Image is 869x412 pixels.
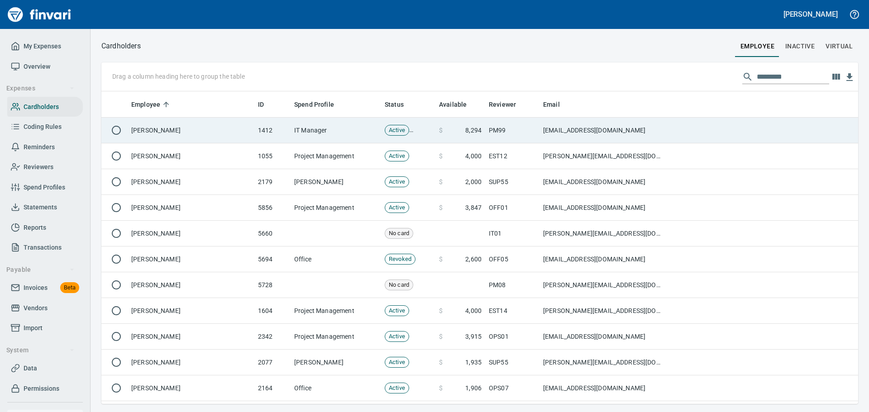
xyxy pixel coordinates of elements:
span: $ [439,306,443,315]
a: Data [7,358,83,379]
span: Active [385,384,409,393]
span: Statements [24,202,57,213]
a: Overview [7,57,83,77]
span: Transactions [24,242,62,253]
span: Cardholders [24,101,59,113]
a: Vendors [7,298,83,318]
span: $ [439,384,443,393]
span: $ [439,358,443,367]
span: $ [439,255,443,264]
span: Active [385,307,409,315]
td: [EMAIL_ADDRESS][DOMAIN_NAME] [540,246,666,272]
td: [EMAIL_ADDRESS][DOMAIN_NAME] [540,195,666,221]
span: 8,294 [465,126,482,135]
td: [PERSON_NAME] [128,118,254,143]
td: Project Management [291,195,381,221]
span: Email [543,99,560,110]
span: Permissions [24,383,59,394]
button: [PERSON_NAME] [781,7,840,21]
span: Beta [60,283,79,293]
td: [PERSON_NAME][EMAIL_ADDRESS][DOMAIN_NAME] [540,221,666,246]
td: [EMAIL_ADDRESS][DOMAIN_NAME] [540,375,666,401]
h5: [PERSON_NAME] [783,9,838,19]
span: $ [439,152,443,161]
span: No card [385,281,413,289]
span: 2,000 [465,177,482,186]
a: Statements [7,197,83,218]
td: [EMAIL_ADDRESS][DOMAIN_NAME] [540,324,666,350]
td: [PERSON_NAME] [128,143,254,169]
td: 2077 [254,350,291,375]
span: Available [439,99,467,110]
td: [PERSON_NAME][EMAIL_ADDRESS][DOMAIN_NAME] [540,298,666,324]
span: Email [543,99,572,110]
td: Office [291,246,381,272]
img: Finvari [5,4,73,25]
span: Revoked [385,255,415,264]
a: Reminders [7,137,83,157]
span: $ [439,203,443,212]
button: Choose columns to display [829,70,843,84]
button: Expenses [3,80,78,97]
span: Employee [131,99,160,110]
span: Expenses [6,83,75,94]
td: Project Management [291,324,381,350]
td: [PERSON_NAME] [128,272,254,298]
td: [PERSON_NAME] [128,350,254,375]
td: [PERSON_NAME] [291,350,381,375]
span: Import [24,322,43,334]
td: Project Management [291,298,381,324]
span: virtual [826,41,853,52]
span: Reminders [24,142,55,153]
span: ID [258,99,264,110]
span: Invoices [24,282,48,294]
td: [EMAIL_ADDRESS][DOMAIN_NAME] [540,169,666,195]
span: Inactive [785,41,815,52]
td: SUP55 [485,169,540,195]
a: Spend Profiles [7,177,83,198]
span: Active [385,126,409,135]
td: 1412 [254,118,291,143]
a: InvoicesBeta [7,278,83,298]
nav: breadcrumb [101,41,141,52]
span: Active [385,332,409,341]
a: Coding Rules [7,117,83,137]
span: No card [385,229,413,238]
span: 1,935 [465,358,482,367]
td: [PERSON_NAME][EMAIL_ADDRESS][DOMAIN_NAME] [540,272,666,298]
td: EST12 [485,143,540,169]
a: My Expenses [7,36,83,57]
span: Reviewer [489,99,516,110]
span: $ [439,126,443,135]
span: ID [258,99,276,110]
td: 5694 [254,246,291,272]
td: [PERSON_NAME] [128,375,254,401]
td: 1055 [254,143,291,169]
span: Available [439,99,478,110]
td: 5856 [254,195,291,221]
td: [PERSON_NAME] [128,298,254,324]
span: My Expenses [24,41,61,52]
span: 3,915 [465,332,482,341]
td: 2179 [254,169,291,195]
span: 4,000 [465,306,482,315]
td: OPS07 [485,375,540,401]
span: Mailed [409,126,434,135]
span: Payable [6,264,75,275]
a: Reviewers [7,157,83,177]
td: 1604 [254,298,291,324]
a: Import [7,318,83,338]
td: [PERSON_NAME] [128,324,254,350]
td: IT01 [485,221,540,246]
span: $ [439,332,443,341]
td: [PERSON_NAME][EMAIL_ADDRESS][DOMAIN_NAME] [540,350,666,375]
td: [PERSON_NAME] [128,169,254,195]
td: [PERSON_NAME] [128,195,254,221]
span: Vendors [24,303,48,314]
span: Status [385,99,415,110]
span: Overview [24,61,50,72]
span: Active [385,358,409,367]
span: Data [24,363,37,374]
td: PM08 [485,272,540,298]
td: OFF01 [485,195,540,221]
